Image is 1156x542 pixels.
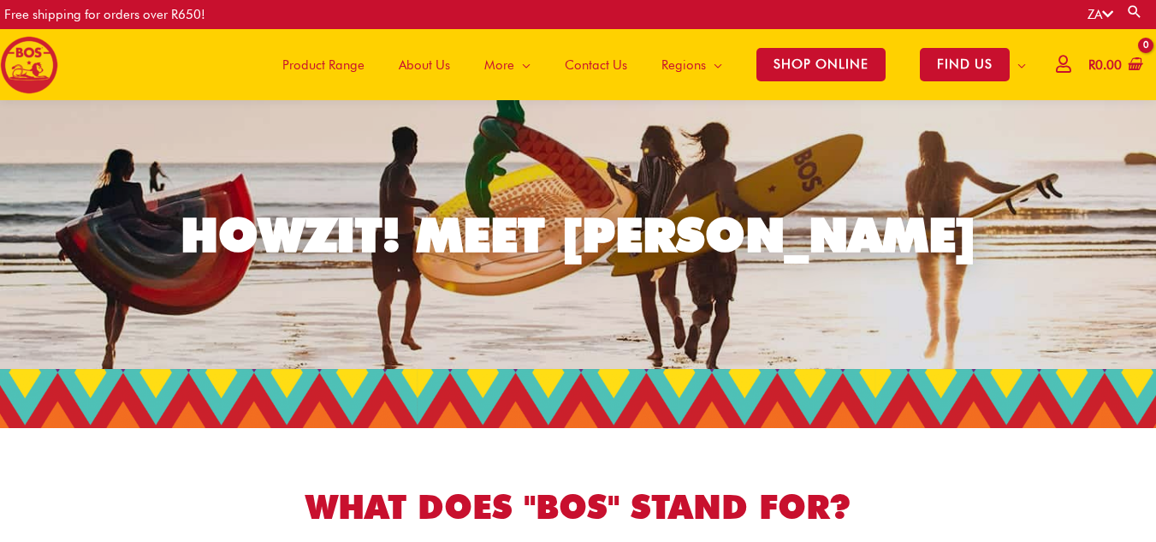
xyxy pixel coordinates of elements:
[181,211,976,259] div: HOWZIT! MEET [PERSON_NAME]
[1088,57,1122,73] bdi: 0.00
[399,39,450,91] span: About Us
[467,29,548,100] a: More
[382,29,467,100] a: About Us
[1085,46,1143,85] a: View Shopping Cart, empty
[644,29,739,100] a: Regions
[282,39,365,91] span: Product Range
[661,39,706,91] span: Regions
[252,29,1043,100] nav: Site Navigation
[1126,3,1143,20] a: Search button
[565,39,627,91] span: Contact Us
[756,48,886,81] span: SHOP ONLINE
[920,48,1010,81] span: FIND US
[484,39,514,91] span: More
[1088,57,1095,73] span: R
[1088,7,1113,22] a: ZA
[265,29,382,100] a: Product Range
[99,484,1058,531] h1: WHAT DOES "BOS" STAND FOR?
[548,29,644,100] a: Contact Us
[739,29,903,100] a: SHOP ONLINE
